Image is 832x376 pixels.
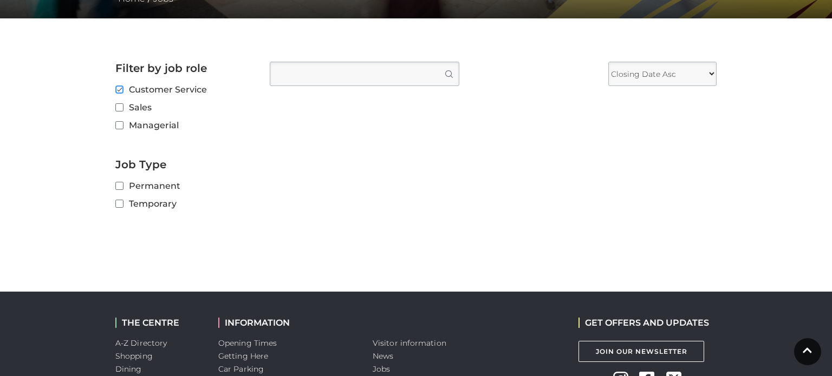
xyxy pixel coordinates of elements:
[115,179,253,193] label: Permanent
[115,197,253,210] label: Temporary
[578,318,709,328] h2: GET OFFERS AND UPDATES
[115,351,153,361] a: Shopping
[115,101,253,114] label: Sales
[218,364,264,374] a: Car Parking
[115,118,253,132] label: Managerial
[578,341,704,362] a: Join Our Newsletter
[373,351,393,361] a: News
[218,318,356,328] h2: INFORMATION
[115,62,253,75] h2: Filter by job role
[115,364,142,374] a: Dining
[373,338,446,348] a: Visitor information
[115,318,202,328] h2: THE CENTRE
[218,338,277,348] a: Opening Times
[115,338,167,348] a: A-Z Directory
[218,351,268,361] a: Getting Here
[373,364,390,374] a: Jobs
[115,158,253,171] h2: Job Type
[115,83,253,96] label: Customer Service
